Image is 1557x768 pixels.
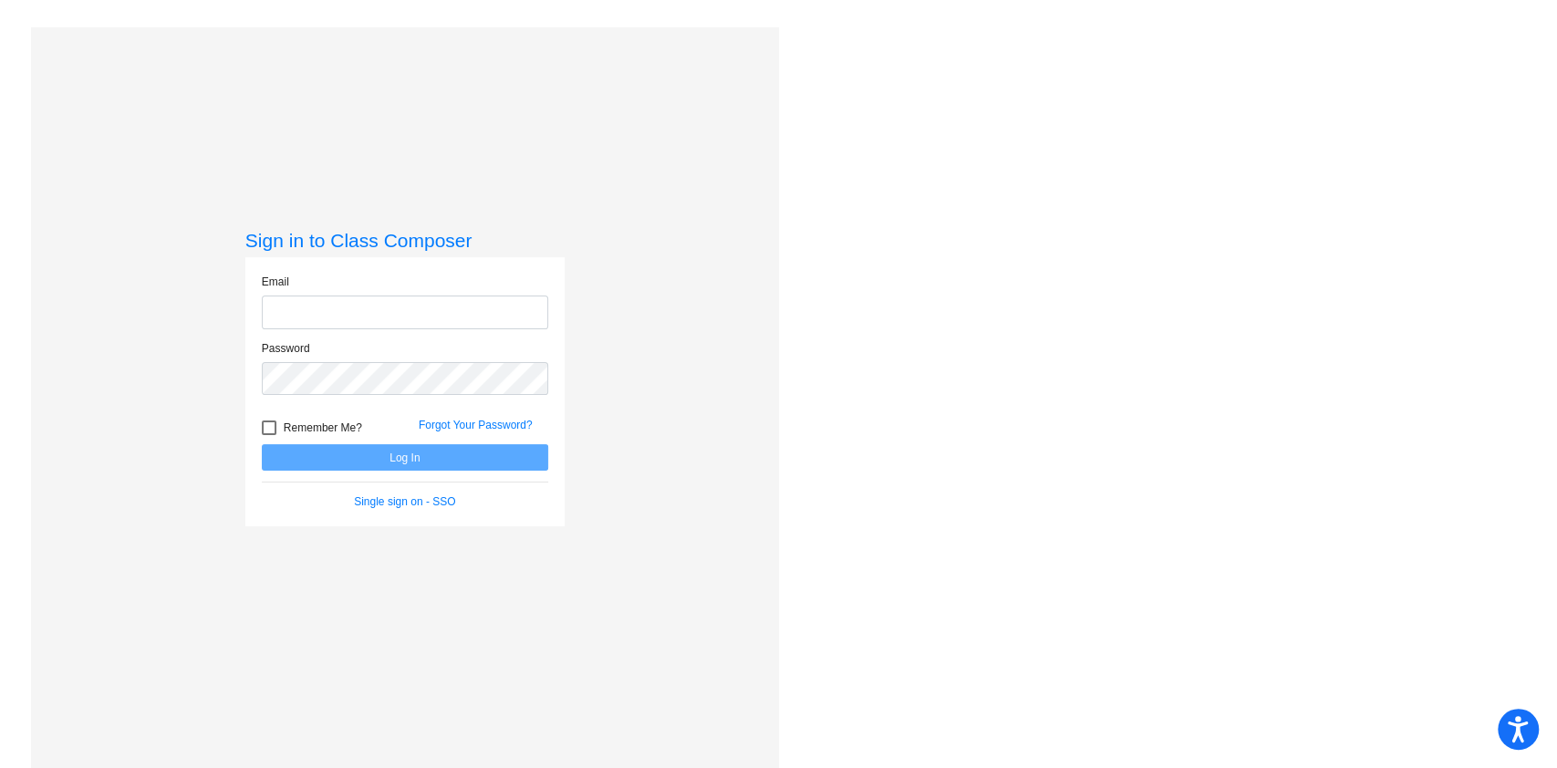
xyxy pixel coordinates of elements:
[354,495,455,508] a: Single sign on - SSO
[262,340,310,357] label: Password
[419,419,533,431] a: Forgot Your Password?
[262,444,548,471] button: Log In
[262,274,289,290] label: Email
[245,229,565,252] h3: Sign in to Class Composer
[284,417,362,439] span: Remember Me?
